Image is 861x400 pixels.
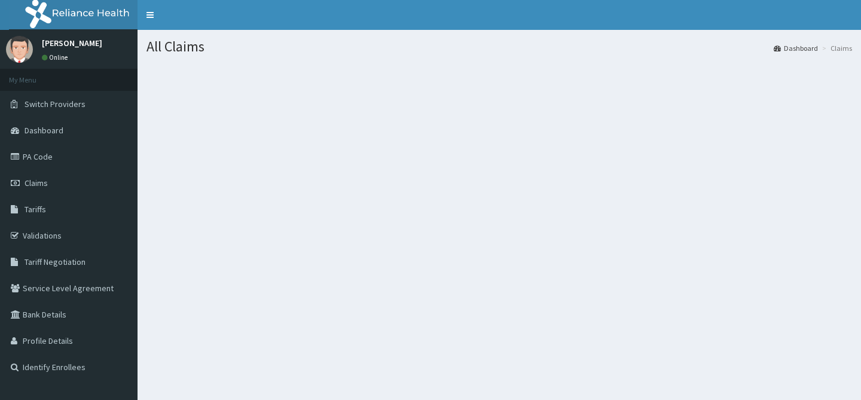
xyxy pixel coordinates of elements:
[774,43,818,53] a: Dashboard
[25,204,46,215] span: Tariffs
[42,39,102,47] p: [PERSON_NAME]
[25,178,48,188] span: Claims
[25,99,86,109] span: Switch Providers
[6,36,33,63] img: User Image
[25,257,86,267] span: Tariff Negotiation
[25,125,63,136] span: Dashboard
[42,53,71,62] a: Online
[146,39,852,54] h1: All Claims
[819,43,852,53] li: Claims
